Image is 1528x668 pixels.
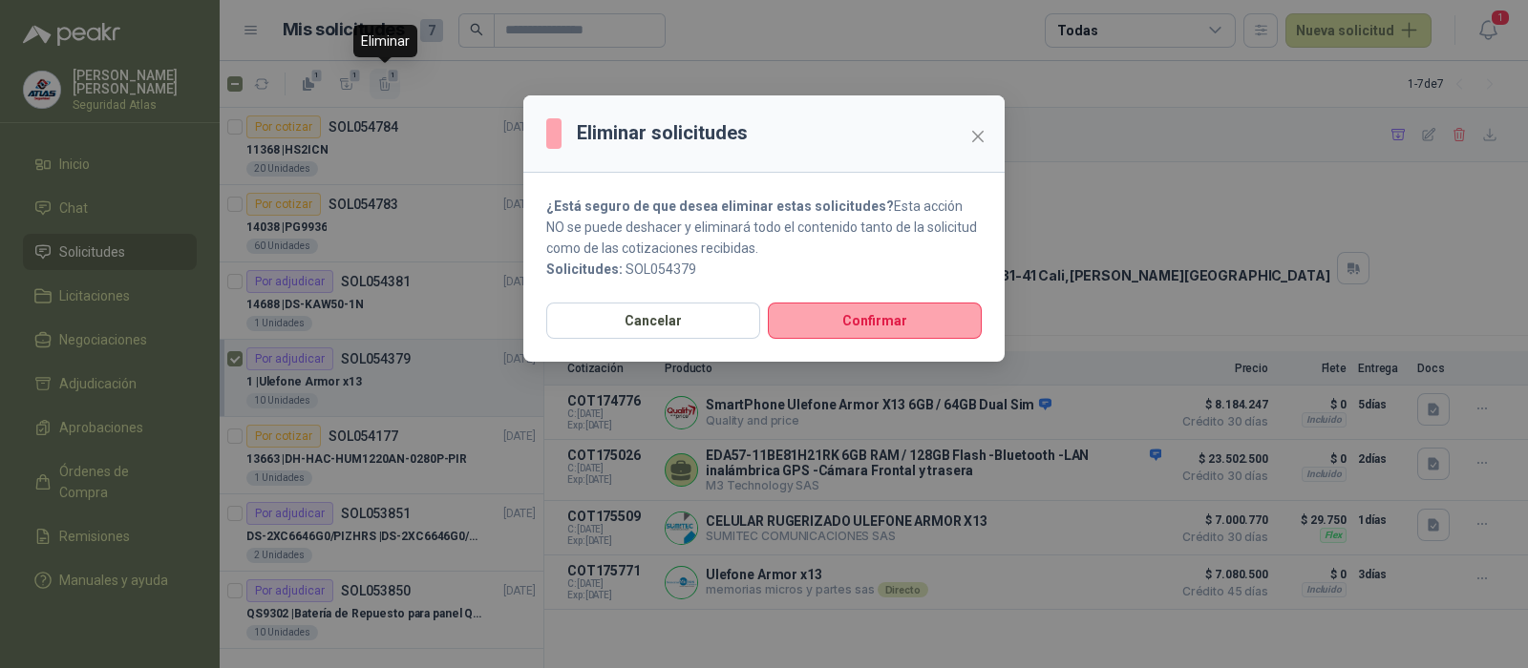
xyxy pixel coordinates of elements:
[970,129,986,144] span: close
[963,121,993,152] button: Close
[546,261,623,277] b: Solicitudes:
[577,118,748,148] h3: Eliminar solicitudes
[768,303,982,339] button: Confirmar
[546,198,894,214] strong: ¿Está seguro de que desea eliminar estas solicitudes?
[546,303,760,339] button: Cancelar
[546,196,982,259] p: Esta acción NO se puede deshacer y eliminará todo el contenido tanto de la solicitud como de las ...
[546,259,982,280] p: SOL054379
